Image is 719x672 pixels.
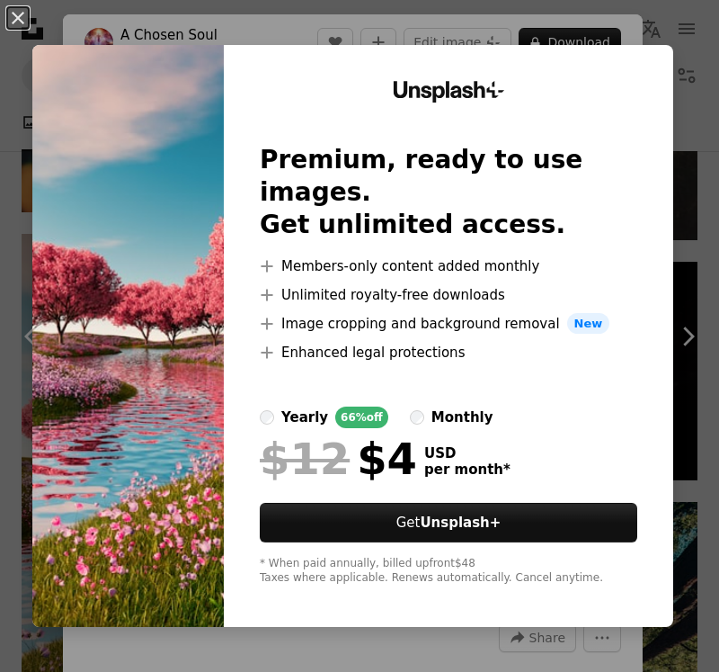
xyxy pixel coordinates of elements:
li: Members-only content added monthly [260,255,637,277]
span: New [567,313,610,335]
span: per month * [424,461,510,478]
li: Unlimited royalty-free downloads [260,284,637,306]
button: GetUnsplash+ [260,503,637,542]
span: USD [424,445,510,461]
input: yearly66%off [260,410,274,425]
strong: Unsplash+ [420,515,501,531]
li: Enhanced legal protections [260,342,637,363]
span: $12 [260,435,350,482]
li: Image cropping and background removal [260,313,637,335]
div: yearly [281,407,328,428]
div: monthly [431,407,493,428]
input: monthly [410,410,424,425]
div: $4 [260,435,417,482]
div: * When paid annually, billed upfront $48 Taxes where applicable. Renews automatically. Cancel any... [260,557,637,586]
h2: Premium, ready to use images. Get unlimited access. [260,144,637,241]
div: 66% off [335,407,388,428]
